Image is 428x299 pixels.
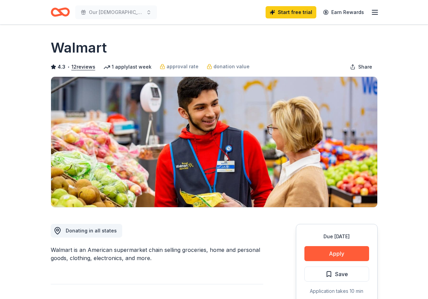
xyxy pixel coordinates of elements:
button: Share [345,60,378,74]
div: Application takes 10 min [304,287,369,295]
h1: Walmart [51,38,107,57]
span: Share [358,63,372,71]
span: donation value [213,62,250,71]
a: approval rate [160,62,199,71]
span: approval rate [167,62,199,71]
a: Home [51,4,70,20]
span: 4.3 [58,63,65,71]
button: 12reviews [72,63,95,71]
span: Save [335,270,348,279]
span: Donating in all states [66,228,117,233]
div: Walmart is an American supermarket chain selling groceries, home and personal goods, clothing, el... [51,246,263,262]
a: Start free trial [266,6,316,18]
a: Earn Rewards [319,6,368,18]
button: Apply [304,246,369,261]
a: donation value [207,62,250,71]
div: 1 apply last week [104,63,152,71]
span: Our [DEMOGRAPHIC_DATA] of the Valley Spectacular Christmas Jubilee [89,8,143,16]
img: Image for Walmart [51,77,377,207]
span: • [67,64,69,70]
div: Due [DATE] [304,232,369,241]
button: Save [304,267,369,282]
button: Our [DEMOGRAPHIC_DATA] of the Valley Spectacular Christmas Jubilee [75,5,157,19]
